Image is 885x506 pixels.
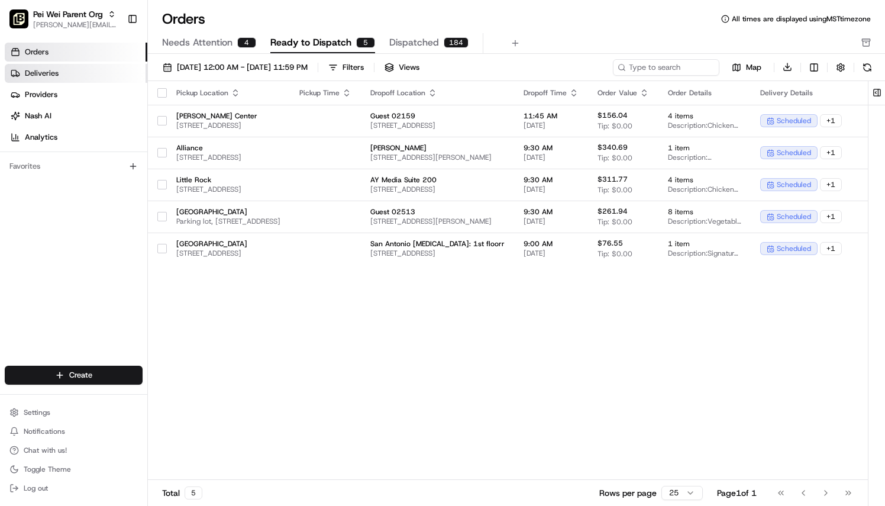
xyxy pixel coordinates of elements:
a: 📗Knowledge Base [7,166,95,188]
div: 📗 [12,172,21,182]
a: Powered byPylon [83,199,143,209]
div: + 1 [820,210,842,223]
span: $156.04 [597,111,628,120]
div: Pickup Time [299,88,351,98]
span: [DATE] 12:00 AM - [DATE] 11:59 PM [177,62,308,73]
h1: Orders [162,9,205,28]
div: Order Value [597,88,649,98]
div: Filters [343,62,364,73]
span: Notifications [24,427,65,436]
a: 💻API Documentation [95,166,195,188]
span: 4 items [668,111,741,121]
span: Create [69,370,92,381]
span: [STREET_ADDRESS][PERSON_NAME] [370,217,505,226]
span: 9:00 AM [524,239,579,249]
div: 💻 [100,172,109,182]
img: Pei Wei Parent Org [9,9,28,28]
span: scheduled [777,148,811,157]
span: Log out [24,484,48,493]
span: Tip: $0.00 [597,249,632,259]
span: Guest 02159 [370,111,505,121]
span: San Antonio [MEDICAL_DATA]: 1st floorr [370,239,505,249]
button: Create [5,366,143,385]
span: $340.69 [597,143,628,152]
span: [DATE] [524,185,579,194]
span: [PERSON_NAME][EMAIL_ADDRESS][PERSON_NAME][DOMAIN_NAME] [33,20,118,30]
span: Settings [24,408,50,417]
span: All times are displayed using MST timezone [732,14,871,24]
span: [DATE] [524,121,579,130]
span: 9:30 AM [524,207,579,217]
input: Clear [31,76,195,88]
div: + 1 [820,114,842,127]
div: We're available if you need us! [40,124,150,134]
span: scheduled [777,116,811,125]
span: 9:30 AM [524,175,579,185]
span: Needs Attention [162,36,232,50]
button: Refresh [859,59,876,76]
span: Little Rock [176,175,280,185]
span: Map [746,62,761,73]
span: Pylon [118,200,143,209]
span: Guest 02513 [370,207,505,217]
span: Analytics [25,132,57,143]
span: Parking lot, [STREET_ADDRESS] [176,217,280,226]
span: Toggle Theme [24,465,71,474]
div: Favorites [5,157,143,176]
button: Notifications [5,423,143,440]
p: Welcome 👋 [12,47,215,66]
span: Description: Chicken Lo Mein(2) - $39.99 Brown Rice(2) - $7.99 White Rice(1) - $7.99 Kung Pao Chi... [668,121,741,130]
span: [STREET_ADDRESS] [176,153,280,162]
span: [GEOGRAPHIC_DATA] [176,239,280,249]
button: Filters [323,59,369,76]
div: Page 1 of 1 [717,487,757,499]
span: $76.55 [597,239,623,248]
span: Tip: $0.00 [597,185,632,195]
a: Providers [5,85,147,104]
div: 5 [356,37,375,48]
button: Chat with us! [5,442,143,459]
span: Alliance [176,143,280,153]
span: Description: [PERSON_NAME] Crowd Pleaser(1) - $269.0 [668,153,741,162]
div: + 1 [820,146,842,159]
span: [STREET_ADDRESS] [176,249,280,258]
span: 4 items [668,175,741,185]
div: Order Details [668,88,741,98]
div: + 1 [820,178,842,191]
a: Analytics [5,128,147,147]
span: [STREET_ADDRESS] [370,185,505,194]
span: [DATE] [524,249,579,258]
button: Settings [5,404,143,421]
span: Tip: $0.00 [597,121,632,131]
span: $311.77 [597,175,628,184]
span: [PERSON_NAME] Center [176,111,280,121]
span: [PERSON_NAME] [370,143,505,153]
span: scheduled [777,244,811,253]
button: Start new chat [201,116,215,130]
button: Pei Wei Parent OrgPei Wei Parent Org[PERSON_NAME][EMAIL_ADDRESS][PERSON_NAME][DOMAIN_NAME] [5,5,122,33]
img: Nash [12,11,35,35]
span: scheduled [777,180,811,189]
span: Deliveries [25,68,59,79]
button: [DATE] 12:00 AM - [DATE] 11:59 PM [157,59,313,76]
button: Views [379,59,425,76]
span: Pei Wei Parent Org [33,8,103,20]
span: Tip: $0.00 [597,217,632,227]
div: Total [162,486,202,499]
span: [GEOGRAPHIC_DATA] [176,207,280,217]
input: Type to search [613,59,719,76]
div: Pickup Location [176,88,280,98]
span: AY Media Suite 200 [370,175,505,185]
span: [DATE] [524,153,579,162]
div: 184 [444,37,469,48]
a: Nash AI [5,107,147,125]
span: [STREET_ADDRESS][PERSON_NAME] [370,153,505,162]
span: Description: Signature Chicken Lettuce Wraps(1) - $42.99 [668,249,741,258]
button: Log out [5,480,143,497]
span: scheduled [777,212,811,221]
span: $261.94 [597,207,628,216]
span: Views [399,62,419,73]
div: Dropoff Location [370,88,505,98]
span: Description: Chicken Entree(1) - $49.0 Steak Entree(2) - $59.0 Chicken Entree(1) - $49.0 Chicken ... [668,185,741,194]
span: Knowledge Base [24,171,91,183]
